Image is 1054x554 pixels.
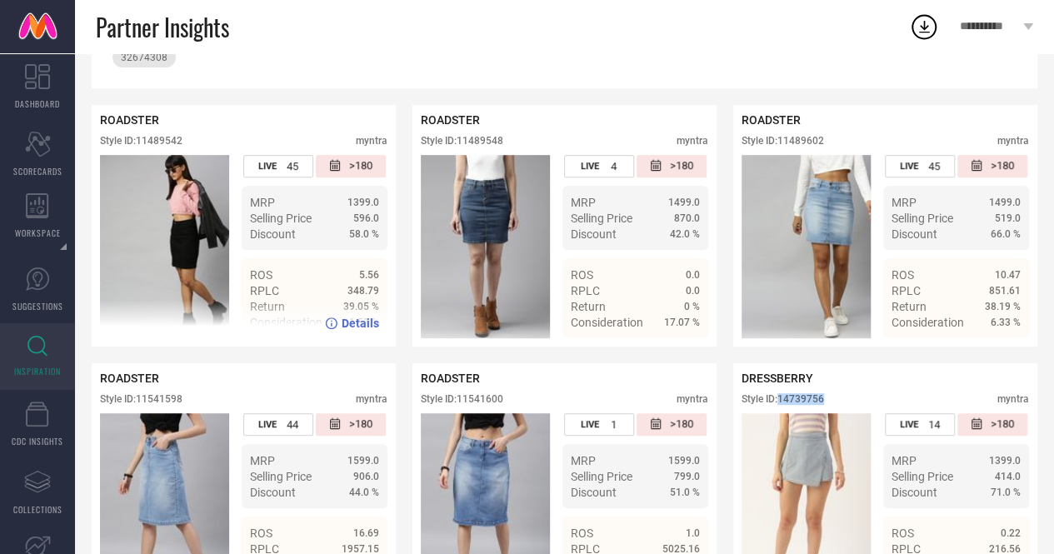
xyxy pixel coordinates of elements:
span: ROADSTER [100,372,159,385]
span: MRP [571,454,596,467]
span: INSPIRATION [14,365,61,377]
span: 10.47 [995,269,1021,281]
div: Number of days since the style was first listed on the platform [316,413,386,436]
div: Click to view image [421,155,550,338]
span: 1.0 [686,527,700,539]
span: CDC INSIGHTS [12,435,63,447]
span: 348.79 [347,285,379,297]
span: 66.0 % [991,228,1021,240]
span: >180 [991,417,1014,432]
span: ROS [571,268,593,282]
div: Number of days since the style was first listed on the platform [637,413,707,436]
span: ROS [892,527,914,540]
span: WORKSPACE [15,227,61,239]
span: Details [983,346,1021,359]
span: 851.61 [989,285,1021,297]
span: Selling Price [571,212,632,225]
span: MRP [250,196,275,209]
div: Style ID: 14739756 [742,393,824,405]
div: Style ID: 11489548 [421,135,503,147]
span: 0 % [684,301,700,312]
span: 14 [928,418,940,431]
a: Details [325,317,379,330]
span: 0.0 [686,285,700,297]
span: 38.19 % [985,301,1021,312]
span: LIVE [581,419,599,430]
span: Selling Price [571,470,632,483]
div: Number of days the style has been live on the platform [885,155,955,177]
span: MRP [250,454,275,467]
span: 0.22 [1001,527,1021,539]
span: LIVE [900,419,918,430]
span: >180 [349,159,372,173]
span: 42.0 % [670,228,700,240]
span: 58.0 % [349,228,379,240]
span: >180 [349,417,372,432]
span: 1599.0 [347,455,379,467]
span: 1499.0 [668,197,700,208]
a: Details [967,346,1021,359]
span: RPLC [250,284,279,297]
div: myntra [997,135,1029,147]
span: ROS [892,268,914,282]
span: 1 [611,418,617,431]
span: SCORECARDS [13,165,62,177]
span: 44.0 % [349,487,379,498]
div: Number of days since the style was first listed on the platform [637,155,707,177]
span: 5.56 [359,269,379,281]
span: RPLC [892,284,921,297]
span: 519.0 [995,212,1021,224]
span: SUGGESTIONS [12,300,63,312]
span: 71.0 % [991,487,1021,498]
span: Details [342,317,379,330]
span: DASHBOARD [15,97,60,110]
span: RPLC [571,284,600,297]
div: myntra [677,135,708,147]
span: 51.0 % [670,487,700,498]
div: Number of days the style has been live on the platform [885,413,955,436]
span: >180 [670,159,693,173]
span: Consideration [571,316,643,329]
span: COLLECTIONS [13,503,62,516]
span: LIVE [900,161,918,172]
span: 32674308 [121,52,167,63]
span: Discount [571,486,617,499]
div: Number of days since the style was first listed on the platform [957,413,1027,436]
span: 44 [287,418,298,431]
span: Selling Price [892,470,953,483]
div: Click to view image [100,155,229,338]
span: ROS [250,268,272,282]
div: myntra [356,393,387,405]
span: Discount [250,486,296,499]
div: Style ID: 11541598 [100,393,182,405]
span: ROADSTER [421,372,480,385]
div: myntra [677,393,708,405]
span: >180 [670,417,693,432]
span: ROS [571,527,593,540]
span: 414.0 [995,471,1021,482]
div: Style ID: 11489542 [100,135,182,147]
span: Consideration [892,316,964,329]
span: 1399.0 [347,197,379,208]
span: 45 [928,160,940,172]
div: Style ID: 11489602 [742,135,824,147]
span: 4 [611,160,617,172]
div: myntra [356,135,387,147]
span: Partner Insights [96,10,229,44]
span: Return [892,300,927,313]
div: Open download list [909,12,939,42]
span: 1599.0 [668,455,700,467]
div: Number of days the style has been live on the platform [564,413,634,436]
span: MRP [892,454,917,467]
span: >180 [991,159,1014,173]
span: ROADSTER [100,113,159,127]
span: LIVE [258,161,277,172]
span: Return [571,300,606,313]
span: 16.69 [353,527,379,539]
span: 1399.0 [989,455,1021,467]
a: Details [646,346,700,359]
div: Style ID: 11541600 [421,393,503,405]
span: MRP [571,196,596,209]
span: 17.07 % [664,317,700,328]
span: 6.33 % [991,317,1021,328]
